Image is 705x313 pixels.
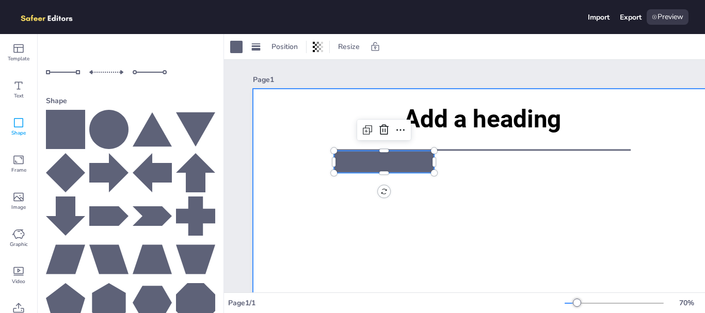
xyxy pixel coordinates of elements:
[10,240,28,249] span: Graphic
[8,55,29,63] span: Template
[620,12,642,22] div: Export
[647,9,688,25] div: Preview
[404,104,562,133] span: Add a heading
[14,92,24,100] span: Text
[11,203,26,211] span: Image
[269,42,300,52] span: Position
[12,277,25,286] span: Video
[588,12,610,22] div: Import
[674,298,699,308] div: 70 %
[17,9,88,25] img: logo.png
[336,42,362,52] span: Resize
[228,298,565,308] div: Page 1 / 1
[46,92,215,110] div: Shape
[11,129,26,137] span: Shape
[11,166,26,174] span: Frame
